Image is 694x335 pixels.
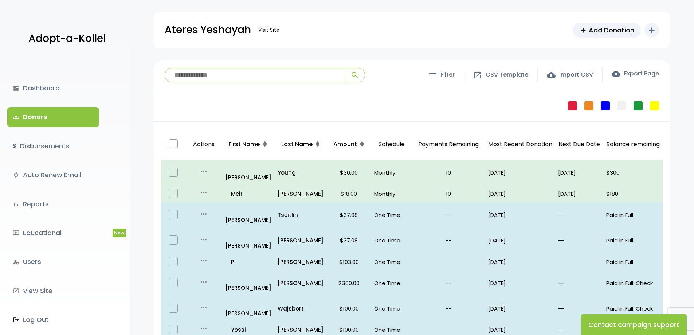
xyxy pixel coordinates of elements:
[559,70,593,80] span: Import CSV
[278,304,324,313] a: Wajsbort
[199,256,208,265] i: more_horiz
[612,69,620,78] span: cloud_download
[612,69,659,78] label: Export Page
[345,68,365,82] button: search
[226,205,272,225] a: [PERSON_NAME]
[415,235,482,245] p: --
[644,23,659,38] button: add
[558,210,600,220] p: --
[13,114,19,121] span: groups
[488,235,552,245] p: [DATE]
[350,71,359,79] span: search
[581,314,687,335] button: Contact campaign support
[13,172,19,178] i: autorenew
[558,325,600,335] p: --
[13,259,19,265] i: manage_accounts
[226,257,272,267] a: Pj
[374,132,409,157] p: Schedule
[13,201,19,207] i: bar_chart
[7,107,99,127] a: groupsDonors
[415,132,482,157] p: Payments Remaining
[226,299,272,318] a: [PERSON_NAME]
[113,229,126,237] span: New
[13,230,19,236] i: ondemand_video
[199,210,208,218] i: more_horiz
[278,325,324,335] a: [PERSON_NAME]
[558,278,600,288] p: --
[558,189,600,199] p: [DATE]
[415,325,482,335] p: --
[374,257,409,267] p: One Time
[278,168,324,178] a: Young
[199,235,208,244] i: more_horiz
[330,168,368,178] p: $30.00
[330,325,368,335] p: $100.00
[488,278,552,288] p: [DATE]
[374,189,409,199] p: Monthly
[558,139,600,150] p: Next Due Date
[374,304,409,313] p: One Time
[440,70,455,80] span: Filter
[428,71,437,79] span: filter_list
[488,168,552,178] p: [DATE]
[278,210,324,220] a: Tseitlin
[226,189,272,199] p: Meir
[7,165,99,185] a: autorenewAuto Renew Email
[573,23,641,38] a: addAdd Donation
[486,70,528,80] span: CSV Template
[579,26,587,34] span: add
[415,278,482,288] p: --
[278,189,324,199] a: [PERSON_NAME]
[255,23,283,37] a: Visit Site
[558,235,600,245] p: --
[7,223,99,243] a: ondemand_videoEducationalNew
[558,257,600,267] p: --
[374,278,409,288] p: One Time
[13,85,19,91] i: dashboard
[589,25,634,35] span: Add Donation
[606,235,660,245] p: Paid in Full
[606,304,660,313] p: Paid in Full: Check
[330,278,368,288] p: $360.00
[415,304,482,313] p: --
[333,140,357,148] span: Amount
[226,273,272,293] a: [PERSON_NAME]
[189,132,219,157] p: Actions
[13,288,19,294] i: launch
[606,210,660,220] p: Paid in Full
[330,257,368,267] p: $103.00
[278,235,324,245] a: [PERSON_NAME]
[374,168,409,178] p: Monthly
[558,304,600,313] p: --
[547,71,556,79] span: cloud_upload
[330,189,368,199] p: $18.00
[330,235,368,245] p: $37.08
[7,281,99,301] a: launchView Site
[606,139,660,150] p: Balance remaining
[7,136,99,156] a: $Disbursements
[226,231,272,250] a: [PERSON_NAME]
[558,168,600,178] p: [DATE]
[28,30,106,48] p: Adopt-a-Kollel
[199,167,208,176] i: more_horiz
[226,163,272,182] a: [PERSON_NAME]
[330,304,368,313] p: $100.00
[647,26,656,35] i: add
[226,325,272,335] a: Yossi
[7,78,99,98] a: dashboardDashboard
[415,210,482,220] p: --
[278,278,324,288] a: [PERSON_NAME]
